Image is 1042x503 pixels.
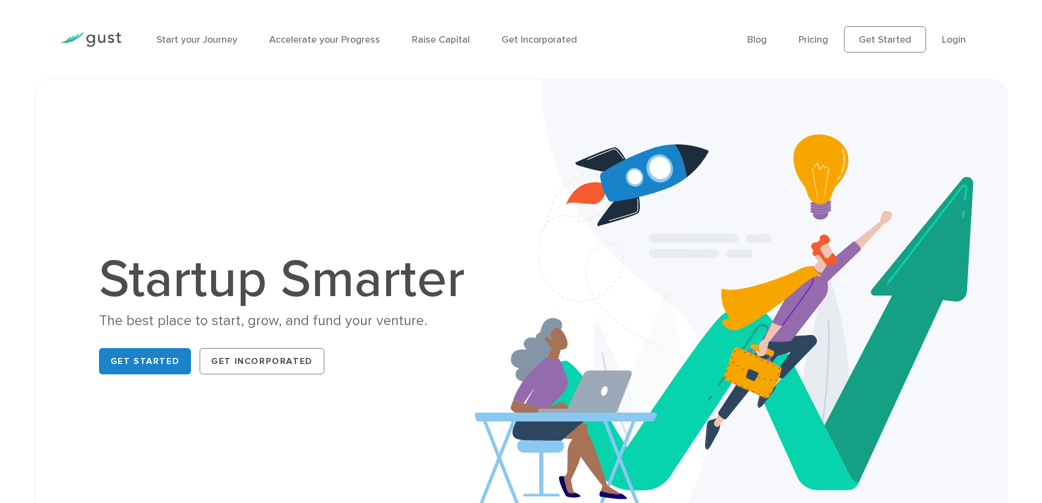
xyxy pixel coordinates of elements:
[502,34,577,45] a: Get Incorporated
[412,34,470,45] a: Raise Capital
[99,311,476,331] div: The best place to start, grow, and fund your venture.
[799,34,828,45] a: Pricing
[747,34,767,45] a: Blog
[269,34,380,45] a: Accelerate your Progress
[200,348,324,374] a: Get Incorporated
[844,26,926,53] a: Get Started
[99,348,191,374] a: Get Started
[60,32,121,47] img: Gust Logo
[99,253,476,306] h1: Startup Smarter
[156,34,237,45] a: Start your Journey
[942,34,966,45] a: Login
